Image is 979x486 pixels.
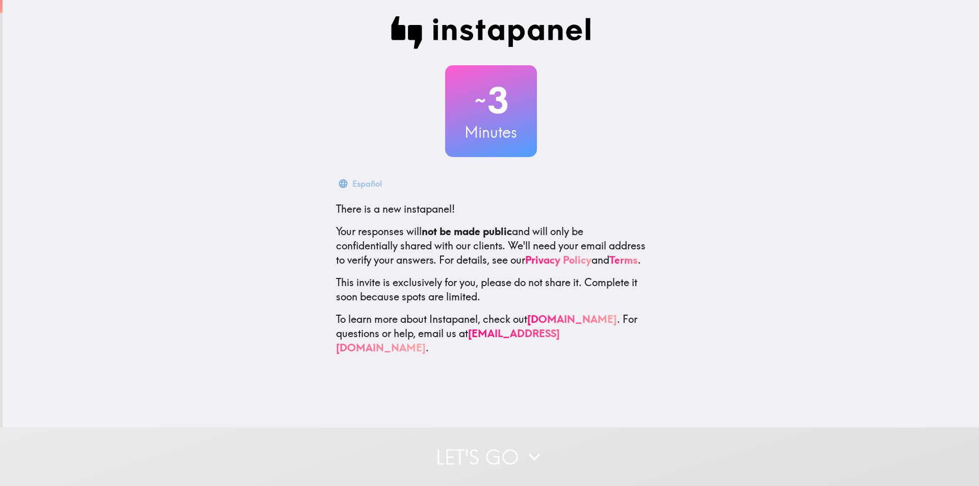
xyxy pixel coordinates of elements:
a: Terms [609,253,638,266]
h2: 3 [445,80,537,121]
img: Instapanel [391,16,591,49]
p: This invite is exclusively for you, please do not share it. Complete it soon because spots are li... [336,275,646,304]
p: To learn more about Instapanel, check out . For questions or help, email us at . [336,312,646,355]
span: There is a new instapanel! [336,202,455,215]
button: Español [336,173,386,194]
a: Privacy Policy [525,253,591,266]
a: [EMAIL_ADDRESS][DOMAIN_NAME] [336,327,560,354]
h3: Minutes [445,121,537,143]
span: ~ [473,85,487,116]
b: not be made public [422,225,512,238]
a: [DOMAIN_NAME] [527,313,617,325]
p: Your responses will and will only be confidentially shared with our clients. We'll need your emai... [336,224,646,267]
div: Español [352,176,382,191]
